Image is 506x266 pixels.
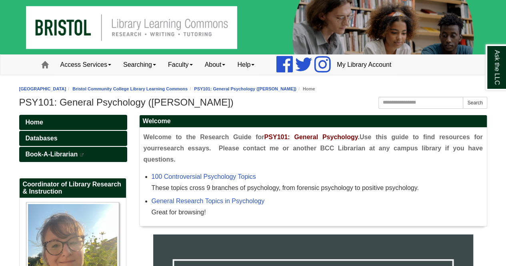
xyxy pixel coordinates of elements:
a: 100 Controversial Psychology Topics [152,173,256,180]
div: These topics cross 9 branches of psychology, from forensic psychology to positive psychology. [152,182,483,194]
h2: Welcome [140,115,487,128]
span: Book-A-Librarian [26,151,78,158]
button: Search [463,97,487,109]
a: My Library Account [331,55,397,75]
span: Welcome to the Research Guide for [144,134,264,140]
a: General Research Topics in Psychology [152,198,265,204]
a: About [199,55,232,75]
a: Faculty [162,55,199,75]
a: Databases [19,131,127,146]
a: Book-A-Librarian [19,147,127,162]
a: Access Services [54,55,117,75]
a: Home [19,115,127,130]
span: . [358,134,359,140]
div: Great for browsing! [152,207,483,218]
a: Help [231,55,260,75]
span: . Please contact me or another BCC Librarian at any campus library if you have questions. [144,145,483,163]
i: This link opens in a new window [80,153,84,157]
a: PSY101: General Psychology ([PERSON_NAME]) [194,86,296,91]
nav: breadcrumb [19,85,487,93]
a: [GEOGRAPHIC_DATA] [19,86,66,91]
a: Bristol Community College Library Learning Commons [72,86,188,91]
span: Home [26,119,43,126]
a: Searching [117,55,162,75]
span: research essays [157,145,209,152]
h2: Coordinator of Library Research & Instruction [20,178,126,198]
li: Home [296,85,315,93]
span: Databases [26,135,58,142]
h1: PSY101: General Psychology ([PERSON_NAME]) [19,97,487,108]
span: Use this guide to find resources for your [144,134,483,152]
span: PSY101: General Psychology [264,134,358,140]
